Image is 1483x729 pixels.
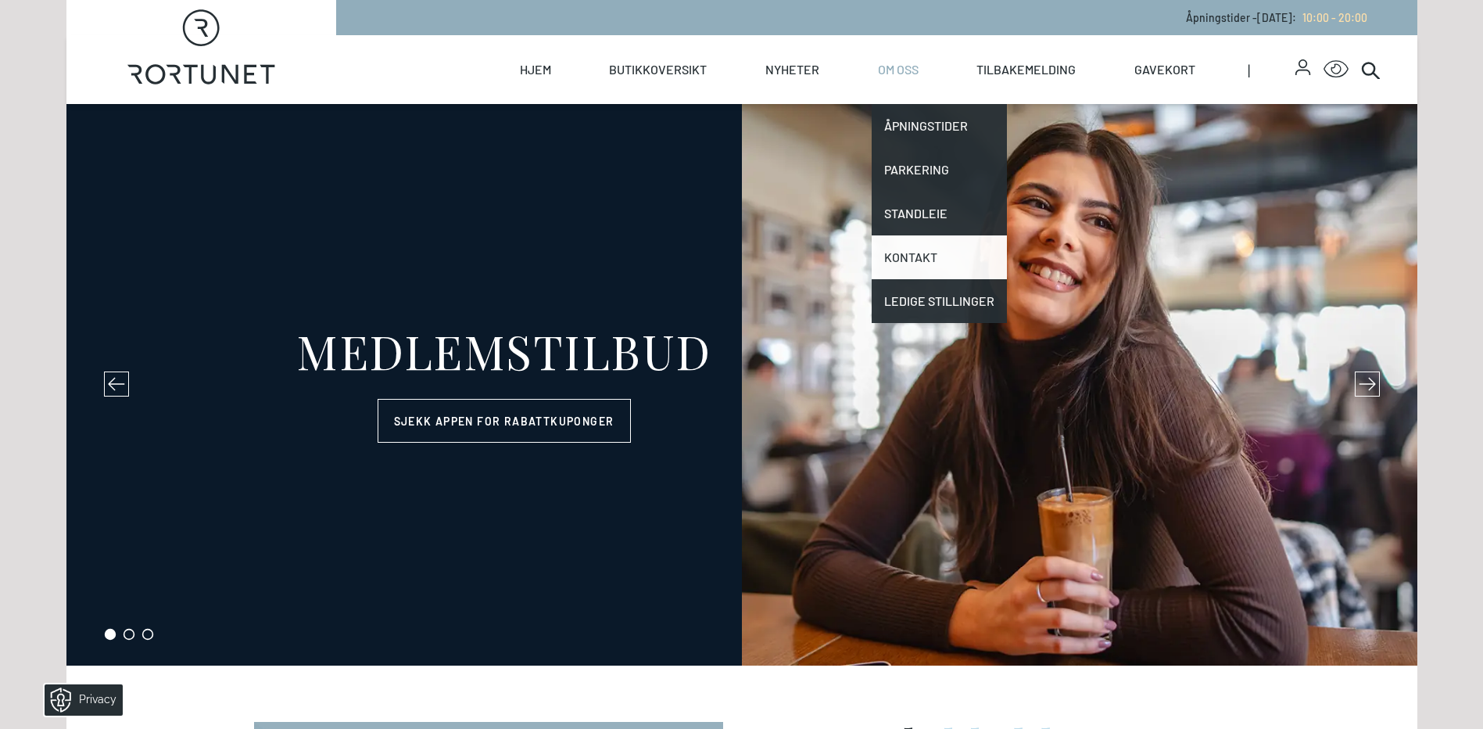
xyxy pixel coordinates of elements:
[872,192,1007,235] a: Standleie
[872,235,1007,279] a: Kontakt
[976,35,1076,104] a: Tilbakemelding
[878,35,919,104] a: Om oss
[378,399,631,443] a: Sjekk appen for rabattkuponger
[1134,35,1195,104] a: Gavekort
[16,679,143,721] iframe: Manage Preferences
[296,327,711,374] div: MEDLEMSTILBUD
[520,35,551,104] a: Hjem
[1302,11,1367,24] span: 10:00 - 20:00
[1248,35,1296,104] span: |
[872,279,1007,323] a: Ledige stillinger
[765,35,819,104] a: Nyheter
[872,104,1007,148] a: Åpningstider
[66,104,1417,666] section: carousel-slider
[1296,11,1367,24] a: 10:00 - 20:00
[872,148,1007,192] a: Parkering
[66,104,1417,666] div: slide 1 of 3
[1186,9,1367,26] p: Åpningstider - [DATE] :
[1324,57,1349,82] button: Open Accessibility Menu
[609,35,707,104] a: Butikkoversikt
